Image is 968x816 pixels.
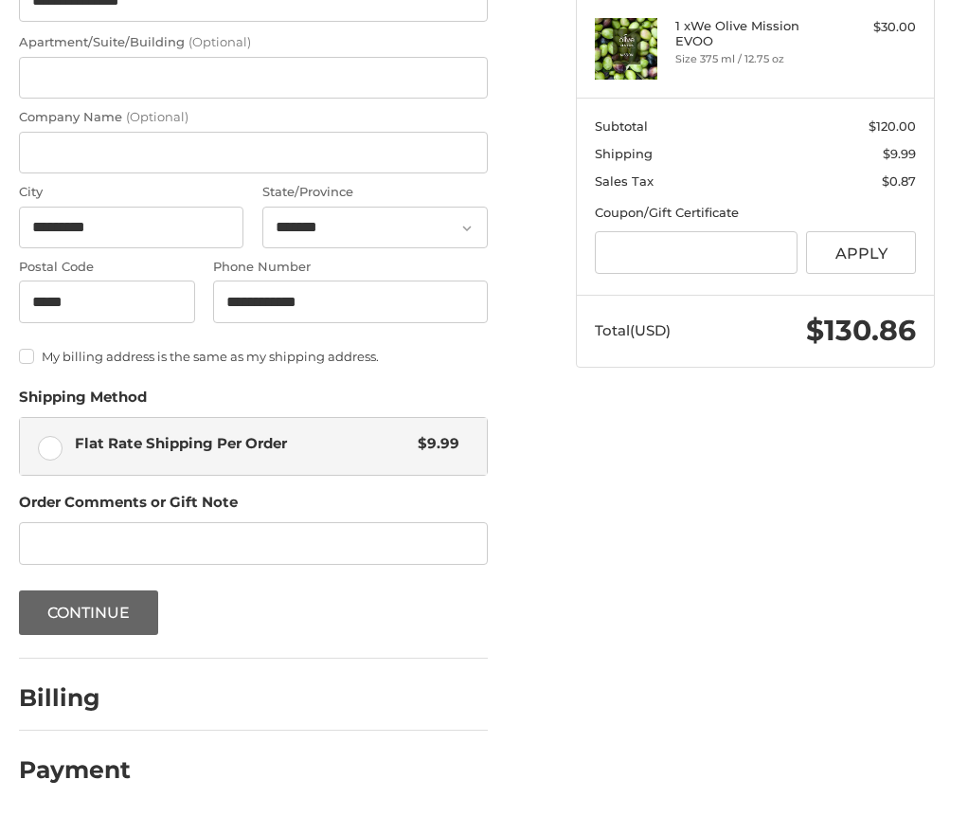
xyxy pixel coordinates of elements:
[19,492,238,522] legend: Order Comments
[882,173,916,189] span: $0.87
[19,33,488,52] label: Apartment/Suite/Building
[27,28,214,44] p: We're away right now. Please check back later!
[19,387,147,417] legend: Shipping Method
[595,204,916,223] div: Coupon/Gift Certificate
[19,183,244,202] label: City
[806,313,916,348] span: $130.86
[883,146,916,161] span: $9.99
[19,755,131,785] h2: Payment
[806,231,916,274] button: Apply
[262,183,488,202] label: State/Province
[408,433,459,455] span: $9.99
[19,258,195,277] label: Postal Code
[835,18,916,37] div: $30.00
[595,231,797,274] input: Gift Certificate or Coupon Code
[595,118,648,134] span: Subtotal
[213,258,487,277] label: Phone Number
[188,34,251,49] small: (Optional)
[75,433,408,455] span: Flat Rate Shipping Per Order
[19,683,130,713] h2: Billing
[675,18,831,49] h4: 1 x We Olive Mission EVOO
[19,349,488,364] label: My billing address is the same as my shipping address.
[595,173,654,189] span: Sales Tax
[869,118,916,134] span: $120.00
[595,146,653,161] span: Shipping
[218,25,241,47] button: Open LiveChat chat widget
[19,108,488,127] label: Company Name
[675,51,831,67] li: Size 375 ml / 12.75 oz
[126,109,188,124] small: (Optional)
[595,321,671,339] span: Total (USD)
[19,590,159,635] button: Continue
